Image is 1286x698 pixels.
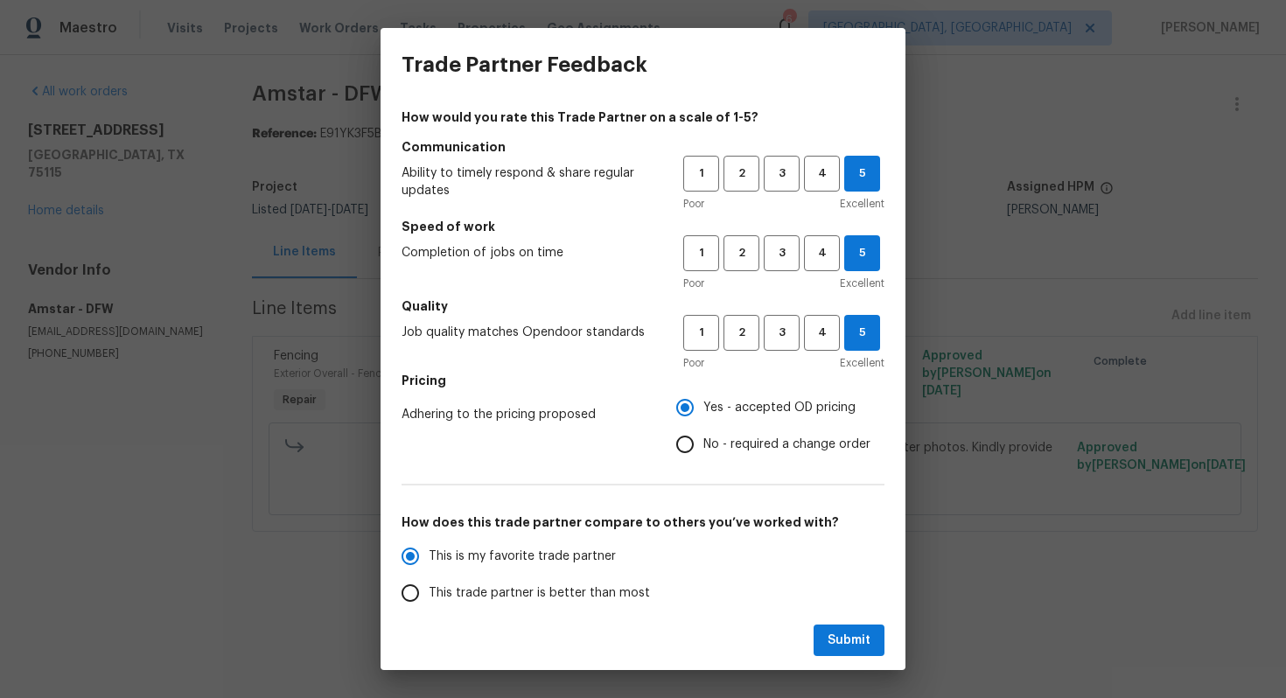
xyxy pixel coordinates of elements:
span: 4 [806,243,838,263]
h4: How would you rate this Trade Partner on a scale of 1-5? [402,108,884,126]
span: 2 [725,243,758,263]
span: Completion of jobs on time [402,244,655,262]
button: 2 [723,315,759,351]
button: 2 [723,235,759,271]
button: 3 [764,235,800,271]
span: Excellent [840,195,884,213]
span: 3 [765,164,798,184]
h5: Speed of work [402,218,884,235]
button: 2 [723,156,759,192]
button: 1 [683,156,719,192]
button: 4 [804,156,840,192]
span: Adhering to the pricing proposed [402,406,648,423]
span: 2 [725,164,758,184]
button: 5 [844,156,880,192]
span: 4 [806,164,838,184]
span: 1 [685,243,717,263]
button: Submit [814,625,884,657]
span: This trade partner is better than most [429,584,650,603]
span: Job quality matches Opendoor standards [402,324,655,341]
button: 4 [804,235,840,271]
span: 2 [725,323,758,343]
h5: Communication [402,138,884,156]
span: Ability to timely respond & share regular updates [402,164,655,199]
button: 3 [764,156,800,192]
span: 3 [765,243,798,263]
h5: Quality [402,297,884,315]
span: 3 [765,323,798,343]
span: Excellent [840,354,884,372]
button: 3 [764,315,800,351]
span: 5 [845,323,879,343]
span: Yes - accepted OD pricing [703,399,856,417]
span: No - required a change order [703,436,870,454]
h5: How does this trade partner compare to others you’ve worked with? [402,513,884,531]
button: 4 [804,315,840,351]
span: Poor [683,354,704,372]
button: 1 [683,315,719,351]
span: 1 [685,323,717,343]
div: Pricing [676,389,884,463]
span: Poor [683,195,704,213]
button: 1 [683,235,719,271]
span: This is my favorite trade partner [429,548,616,566]
span: 1 [685,164,717,184]
button: 5 [844,235,880,271]
span: 5 [845,164,879,184]
span: 4 [806,323,838,343]
span: Poor [683,275,704,292]
h3: Trade Partner Feedback [402,52,647,77]
span: 5 [845,243,879,263]
span: Excellent [840,275,884,292]
button: 5 [844,315,880,351]
h5: Pricing [402,372,884,389]
span: Submit [828,630,870,652]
